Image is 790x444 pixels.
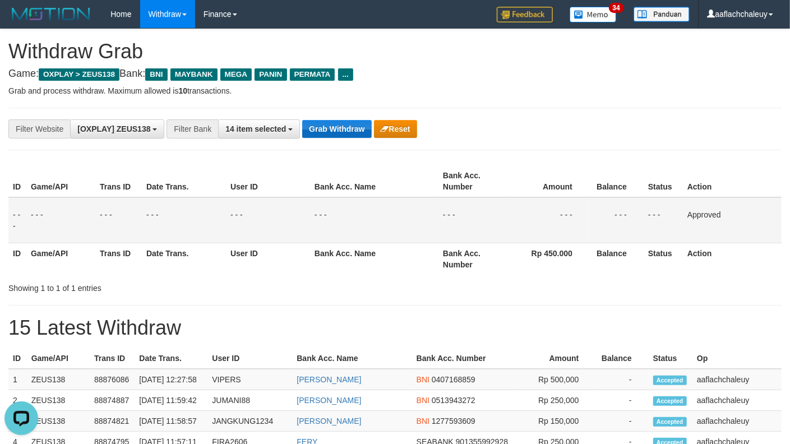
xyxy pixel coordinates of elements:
[596,411,649,432] td: -
[207,369,292,390] td: VIPERS
[596,390,649,411] td: -
[589,165,644,197] th: Balance
[438,197,507,243] td: - - -
[596,369,649,390] td: -
[570,7,617,22] img: Button%20Memo.svg
[507,197,589,243] td: - - -
[90,348,135,369] th: Trans ID
[90,369,135,390] td: 88876086
[417,396,429,405] span: BNI
[70,119,164,138] button: [OXPLAY] ZEUS138
[596,348,649,369] th: Balance
[432,375,475,384] span: Copy 0407168859 to clipboard
[170,68,218,81] span: MAYBANK
[226,165,310,197] th: User ID
[310,197,438,243] td: - - -
[95,197,142,243] td: - - -
[226,243,310,275] th: User ID
[8,243,26,275] th: ID
[310,165,438,197] th: Bank Acc. Name
[297,396,361,405] a: [PERSON_NAME]
[290,68,335,81] span: PERMATA
[27,411,90,432] td: ZEUS138
[8,197,26,243] td: - - -
[692,369,782,390] td: aaflachchaleuy
[438,243,507,275] th: Bank Acc. Number
[338,68,353,81] span: ...
[692,348,782,369] th: Op
[27,348,90,369] th: Game/API
[8,119,70,138] div: Filter Website
[207,411,292,432] td: JANGKUNG1234
[520,411,596,432] td: Rp 150,000
[8,369,27,390] td: 1
[683,197,782,243] td: Approved
[520,369,596,390] td: Rp 500,000
[8,68,782,80] h4: Game: Bank:
[135,369,207,390] td: [DATE] 12:27:58
[507,165,589,197] th: Amount
[26,165,95,197] th: Game/API
[497,7,553,22] img: Feedback.jpg
[644,197,683,243] td: - - -
[95,165,142,197] th: Trans ID
[8,6,94,22] img: MOTION_logo.png
[417,375,429,384] span: BNI
[644,243,683,275] th: Status
[8,317,782,339] h1: 15 Latest Withdraw
[692,411,782,432] td: aaflachchaleuy
[432,417,475,425] span: Copy 1277593609 to clipboard
[255,68,287,81] span: PANIN
[26,197,95,243] td: - - -
[220,68,252,81] span: MEGA
[634,7,690,22] img: panduan.png
[8,40,782,63] h1: Withdraw Grab
[27,369,90,390] td: ZEUS138
[609,3,624,13] span: 34
[145,68,167,81] span: BNI
[653,417,687,427] span: Accepted
[226,197,310,243] td: - - -
[432,396,475,405] span: Copy 0513943272 to clipboard
[207,390,292,411] td: JUMANI88
[8,348,27,369] th: ID
[692,390,782,411] td: aaflachchaleuy
[292,348,412,369] th: Bank Acc. Name
[653,396,687,406] span: Accepted
[520,390,596,411] td: Rp 250,000
[26,243,95,275] th: Game/API
[90,411,135,432] td: 88874821
[4,4,38,38] button: Open LiveChat chat widget
[39,68,119,81] span: OXPLAY > ZEUS138
[8,165,26,197] th: ID
[683,243,782,275] th: Action
[218,119,300,138] button: 14 item selected
[297,417,361,425] a: [PERSON_NAME]
[683,165,782,197] th: Action
[178,86,187,95] strong: 10
[225,124,286,133] span: 14 item selected
[520,348,596,369] th: Amount
[8,390,27,411] td: 2
[207,348,292,369] th: User ID
[653,376,687,385] span: Accepted
[412,348,520,369] th: Bank Acc. Number
[644,165,683,197] th: Status
[438,165,507,197] th: Bank Acc. Number
[374,120,417,138] button: Reset
[167,119,218,138] div: Filter Bank
[90,390,135,411] td: 88874887
[310,243,438,275] th: Bank Acc. Name
[589,243,644,275] th: Balance
[95,243,142,275] th: Trans ID
[589,197,644,243] td: - - -
[8,278,321,294] div: Showing 1 to 1 of 1 entries
[8,85,782,96] p: Grab and process withdraw. Maximum allowed is transactions.
[297,375,361,384] a: [PERSON_NAME]
[135,390,207,411] td: [DATE] 11:59:42
[142,165,226,197] th: Date Trans.
[507,243,589,275] th: Rp 450.000
[135,411,207,432] td: [DATE] 11:58:57
[302,120,371,138] button: Grab Withdraw
[142,197,226,243] td: - - -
